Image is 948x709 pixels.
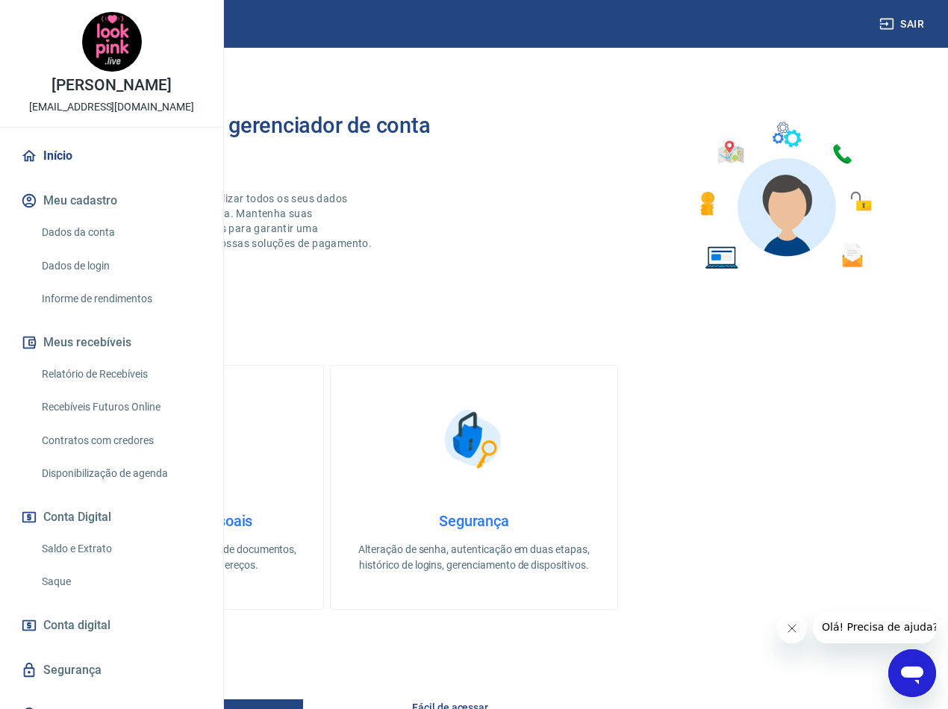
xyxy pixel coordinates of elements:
[36,392,205,422] a: Recebíveis Futuros Online
[18,501,205,534] button: Conta Digital
[813,610,936,643] iframe: Mensagem da empresa
[36,359,205,390] a: Relatório de Recebíveis
[36,284,205,314] a: Informe de rendimentos
[355,512,593,530] h4: Segurança
[36,458,205,489] a: Disponibilização de agenda
[330,365,618,610] a: SegurançaSegurançaAlteração de senha, autenticação em duas etapas, histórico de logins, gerenciam...
[355,542,593,573] p: Alteração de senha, autenticação em duas etapas, histórico de logins, gerenciamento de dispositivos.
[777,613,807,643] iframe: Fechar mensagem
[18,654,205,687] a: Segurança
[36,534,205,564] a: Saldo e Extrato
[687,113,882,278] img: Imagem de um avatar masculino com diversos icones exemplificando as funcionalidades do gerenciado...
[52,78,171,93] p: [PERSON_NAME]
[29,99,194,115] p: [EMAIL_ADDRESS][DOMAIN_NAME]
[36,332,912,347] h5: O que deseja fazer hoje?
[876,10,930,38] button: Sair
[43,615,110,636] span: Conta digital
[82,12,142,72] img: f5e2b5f2-de41-4e9a-a4e6-a6c2332be871.jpeg
[36,425,205,456] a: Contratos com credores
[18,609,205,642] a: Conta digital
[36,251,205,281] a: Dados de login
[888,649,936,697] iframe: Botão para abrir a janela de mensagens
[36,217,205,248] a: Dados da conta
[18,140,205,172] a: Início
[437,402,511,476] img: Segurança
[36,566,205,597] a: Saque
[66,113,474,161] h2: Bem-vindo(a) ao gerenciador de conta Vindi
[9,10,125,22] span: Olá! Precisa de ajuda?
[18,326,205,359] button: Meus recebíveis
[18,184,205,217] button: Meu cadastro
